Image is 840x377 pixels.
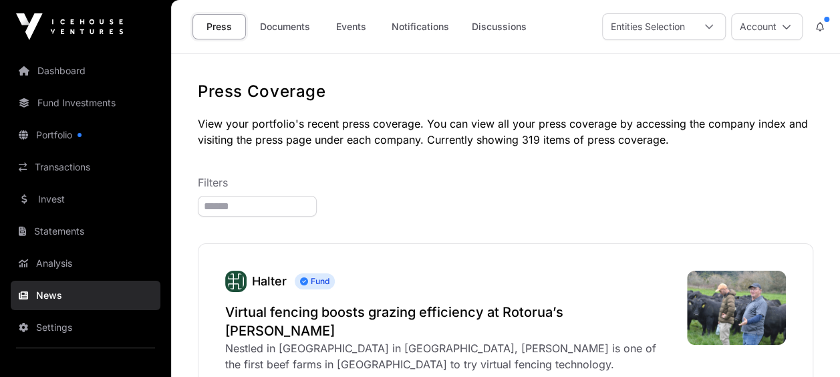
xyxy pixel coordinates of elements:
[198,174,813,191] p: Filters
[11,281,160,310] a: News
[731,13,803,40] button: Account
[225,271,247,292] img: Halter-Favicon.svg
[11,120,160,150] a: Portfolio
[324,14,378,39] a: Events
[11,313,160,342] a: Settings
[11,56,160,86] a: Dashboard
[11,184,160,214] a: Invest
[198,81,813,102] h1: Press Coverage
[687,271,786,345] img: 59f94eba003c481c69c20ccded13f243_XL.jpg
[225,340,674,372] div: Nestled in [GEOGRAPHIC_DATA] in [GEOGRAPHIC_DATA], [PERSON_NAME] is one of the first beef farms i...
[225,303,674,340] a: Virtual fencing boosts grazing efficiency at Rotorua’s [PERSON_NAME]
[192,14,246,39] a: Press
[463,14,535,39] a: Discussions
[16,13,123,40] img: Icehouse Ventures Logo
[603,14,693,39] div: Entities Selection
[11,217,160,246] a: Statements
[11,249,160,278] a: Analysis
[11,152,160,182] a: Transactions
[252,274,287,288] a: Halter
[11,88,160,118] a: Fund Investments
[198,116,813,148] p: View your portfolio's recent press coverage. You can view all your press coverage by accessing th...
[383,14,458,39] a: Notifications
[225,271,247,292] a: Halter
[773,313,840,377] iframe: Chat Widget
[251,14,319,39] a: Documents
[295,273,335,289] span: Fund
